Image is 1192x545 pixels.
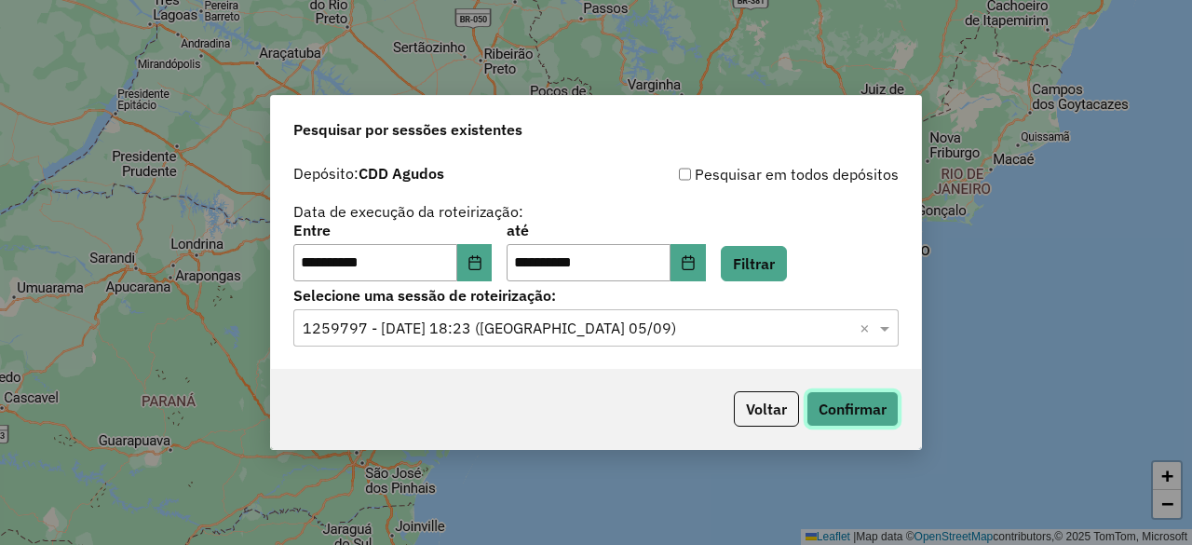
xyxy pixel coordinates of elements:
[293,200,523,223] label: Data de execução da roteirização:
[860,317,875,339] span: Clear all
[457,244,493,281] button: Choose Date
[293,118,522,141] span: Pesquisar por sessões existentes
[806,391,899,427] button: Confirmar
[596,163,899,185] div: Pesquisar em todos depósitos
[721,246,787,281] button: Filtrar
[359,164,444,183] strong: CDD Agudos
[507,219,705,241] label: até
[734,391,799,427] button: Voltar
[293,219,492,241] label: Entre
[293,284,899,307] label: Selecione uma sessão de roteirização:
[293,162,444,184] label: Depósito:
[670,244,706,281] button: Choose Date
